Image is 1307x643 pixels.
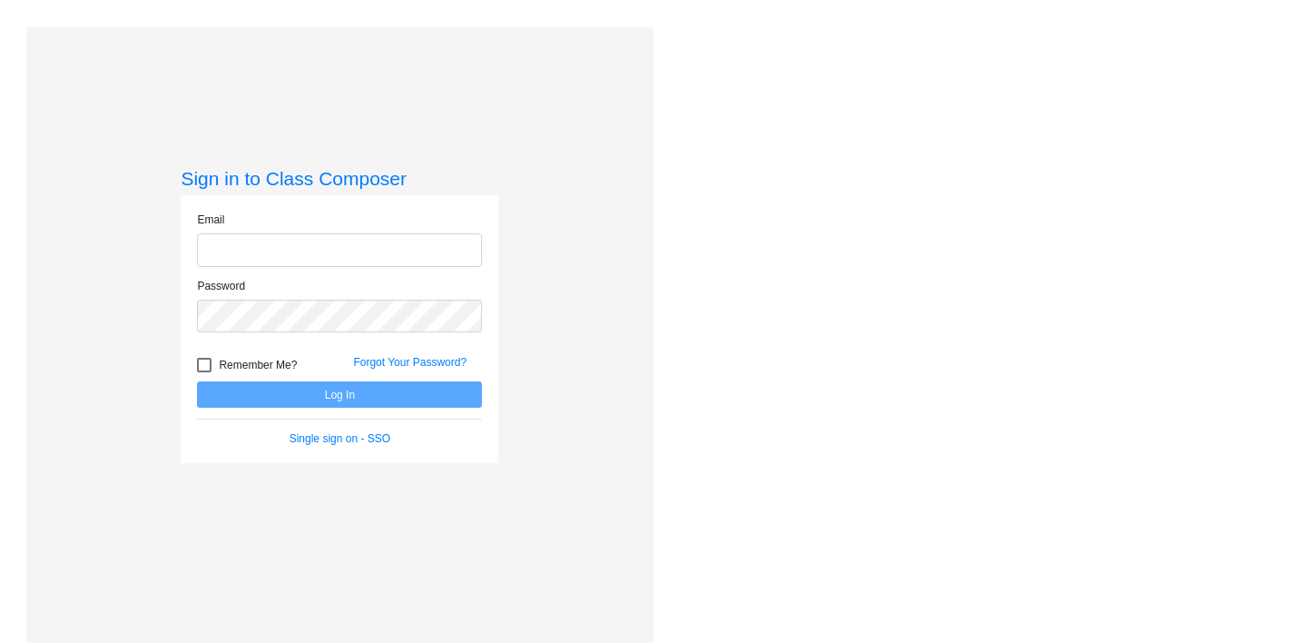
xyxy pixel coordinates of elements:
[197,212,224,228] label: Email
[290,432,390,445] a: Single sign on - SSO
[353,356,467,369] a: Forgot Your Password?
[197,381,482,408] button: Log In
[197,278,245,294] label: Password
[181,167,498,190] h3: Sign in to Class Composer
[219,354,297,376] span: Remember Me?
